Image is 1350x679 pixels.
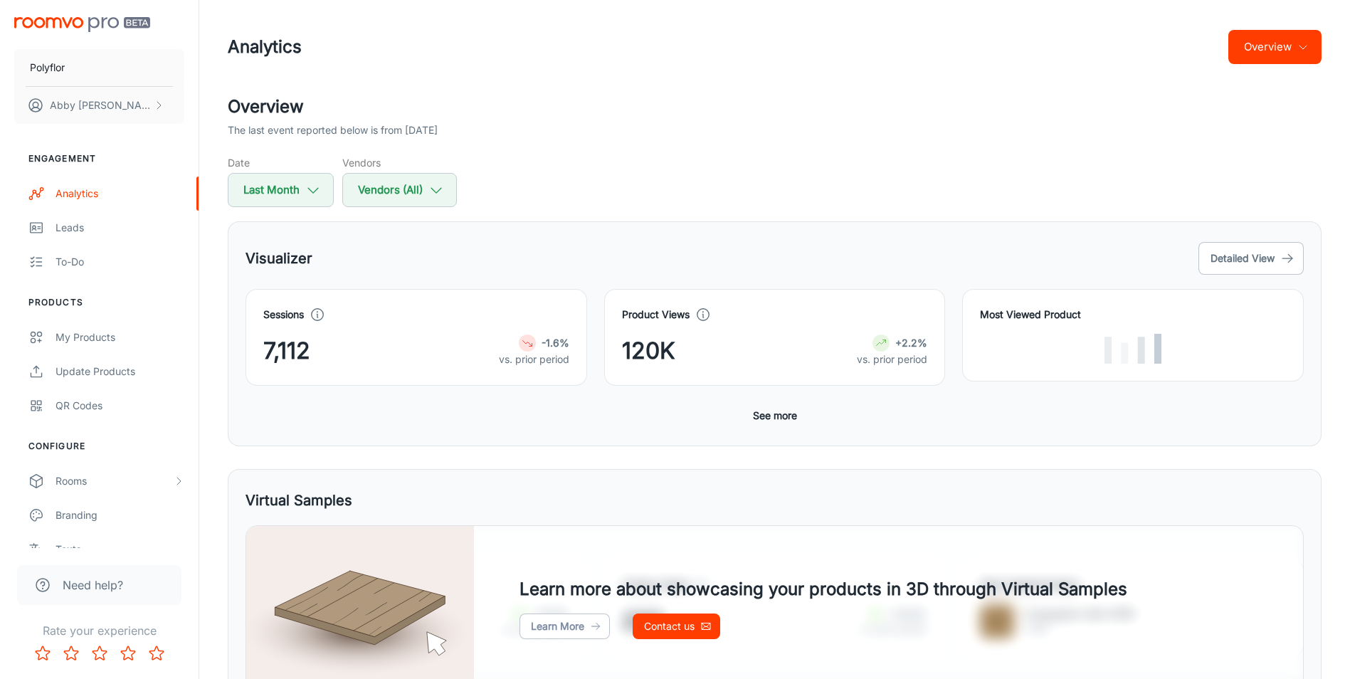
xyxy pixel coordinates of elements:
[63,577,123,594] span: Need help?
[142,639,171,668] button: Rate 5 star
[747,403,803,428] button: See more
[263,334,310,368] span: 7,112
[28,639,57,668] button: Rate 1 star
[14,49,184,86] button: Polyflor
[14,17,150,32] img: Roomvo PRO Beta
[520,577,1127,602] h4: Learn more about showcasing your products in 3D through Virtual Samples
[56,542,184,557] div: Texts
[857,352,927,367] p: vs. prior period
[30,60,65,75] p: Polyflor
[57,639,85,668] button: Rate 2 star
[50,98,150,113] p: Abby [PERSON_NAME]
[56,254,184,270] div: To-do
[56,220,184,236] div: Leads
[114,639,142,668] button: Rate 4 star
[11,622,187,639] p: Rate your experience
[228,34,302,60] h1: Analytics
[56,473,173,489] div: Rooms
[542,337,569,349] strong: -1.6%
[1228,30,1322,64] button: Overview
[228,122,438,138] p: The last event reported below is from [DATE]
[622,307,690,322] h4: Product Views
[14,87,184,124] button: Abby [PERSON_NAME]
[228,155,334,170] h5: Date
[499,352,569,367] p: vs. prior period
[228,173,334,207] button: Last Month
[246,248,312,269] h5: Visualizer
[56,330,184,345] div: My Products
[980,307,1286,322] h4: Most Viewed Product
[56,398,184,414] div: QR Codes
[633,614,720,639] a: Contact us
[263,307,304,322] h4: Sessions
[56,186,184,201] div: Analytics
[342,173,457,207] button: Vendors (All)
[520,614,610,639] a: Learn More
[228,94,1322,120] h2: Overview
[1198,242,1304,275] button: Detailed View
[56,507,184,523] div: Branding
[895,337,927,349] strong: +2.2%
[342,155,457,170] h5: Vendors
[1104,334,1161,364] img: Loading
[56,364,184,379] div: Update Products
[246,490,352,511] h5: Virtual Samples
[622,334,675,368] span: 120K
[85,639,114,668] button: Rate 3 star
